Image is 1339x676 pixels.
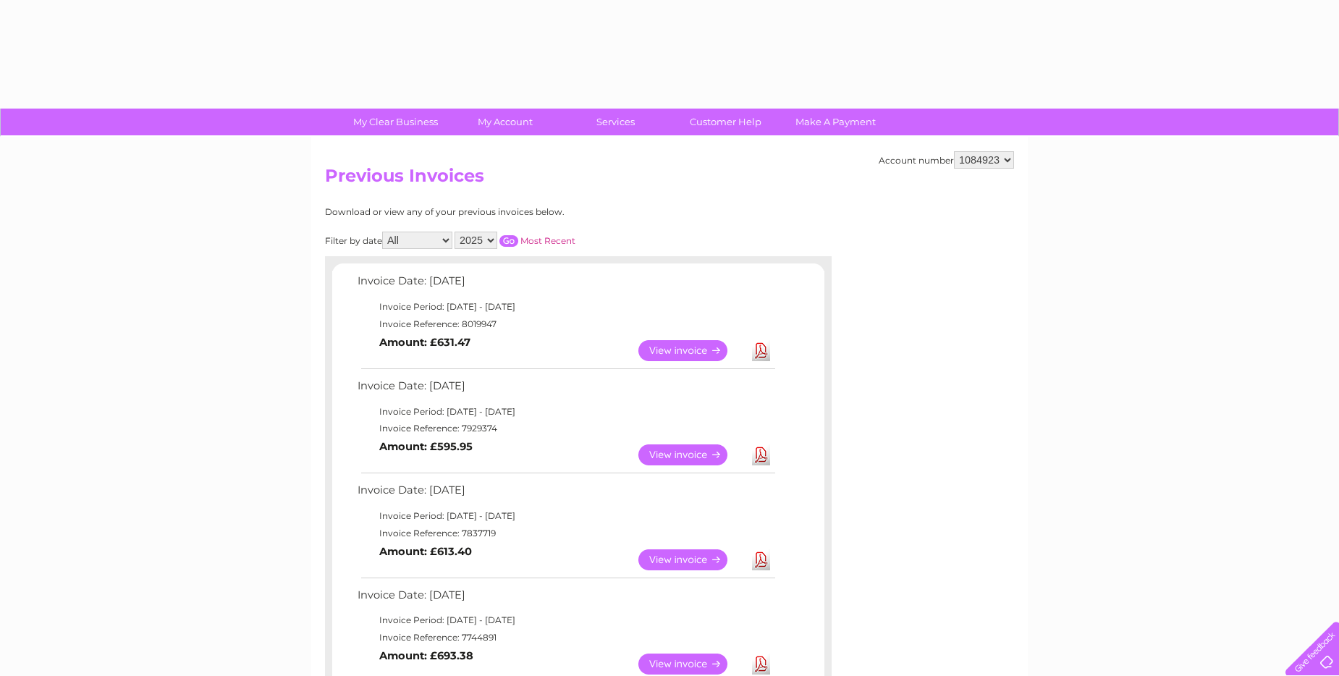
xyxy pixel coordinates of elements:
[354,481,777,507] td: Invoice Date: [DATE]
[556,109,675,135] a: Services
[752,549,770,570] a: Download
[354,403,777,421] td: Invoice Period: [DATE] - [DATE]
[354,420,777,437] td: Invoice Reference: 7929374
[336,109,455,135] a: My Clear Business
[879,151,1014,169] div: Account number
[354,586,777,612] td: Invoice Date: [DATE]
[354,376,777,403] td: Invoice Date: [DATE]
[325,166,1014,193] h2: Previous Invoices
[354,271,777,298] td: Invoice Date: [DATE]
[379,336,470,349] b: Amount: £631.47
[325,232,705,249] div: Filter by date
[752,654,770,675] a: Download
[379,545,472,558] b: Amount: £613.40
[638,654,745,675] a: View
[446,109,565,135] a: My Account
[638,549,745,570] a: View
[638,340,745,361] a: View
[354,316,777,333] td: Invoice Reference: 8019947
[752,340,770,361] a: Download
[354,612,777,629] td: Invoice Period: [DATE] - [DATE]
[752,444,770,465] a: Download
[776,109,895,135] a: Make A Payment
[354,629,777,646] td: Invoice Reference: 7744891
[379,649,473,662] b: Amount: £693.38
[354,298,777,316] td: Invoice Period: [DATE] - [DATE]
[520,235,575,246] a: Most Recent
[638,444,745,465] a: View
[354,507,777,525] td: Invoice Period: [DATE] - [DATE]
[666,109,785,135] a: Customer Help
[325,207,705,217] div: Download or view any of your previous invoices below.
[354,525,777,542] td: Invoice Reference: 7837719
[379,440,473,453] b: Amount: £595.95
